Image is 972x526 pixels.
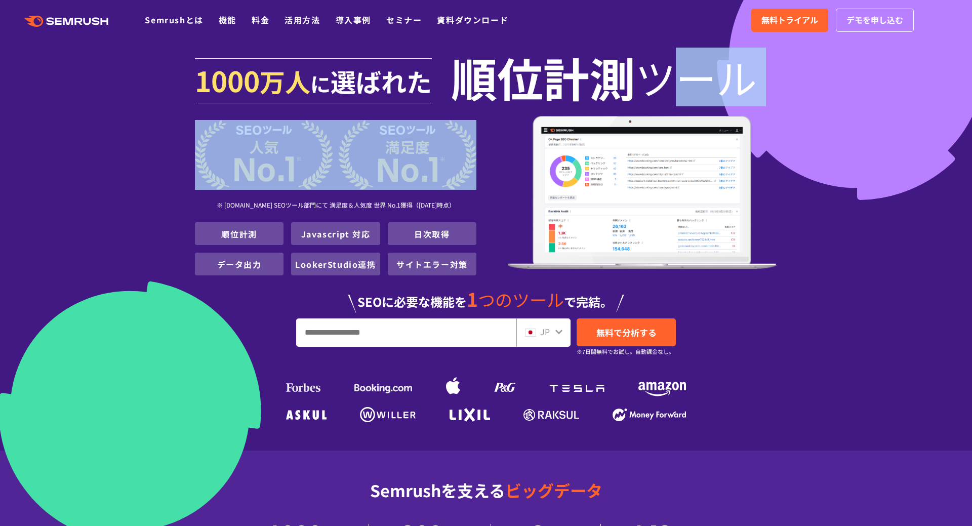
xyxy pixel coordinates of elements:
span: つのツール [478,287,564,312]
span: ツール [635,57,757,97]
span: 選ばれた [331,63,432,99]
a: 順位計測 [221,228,257,240]
span: デモを申し込む [846,14,903,27]
small: ※7日間無料でお試し。自動課金なし。 [577,347,674,356]
span: 無料で分析する [596,326,657,339]
a: 日次取得 [414,228,450,240]
a: セミナー [386,14,422,26]
a: 活用方法 [285,14,320,26]
a: Javascript 対応 [301,228,371,240]
input: URL、キーワードを入力してください [297,319,516,346]
span: で完結。 [564,293,613,310]
a: 料金 [252,14,269,26]
span: ビッグデータ [505,478,602,502]
span: 順位計測 [451,57,635,97]
div: SEOに必要な機能を [195,279,777,313]
a: 無料で分析する [577,318,676,346]
a: 無料トライアル [751,9,828,32]
span: 1 [467,285,478,312]
span: 万人 [260,63,310,99]
a: デモを申し込む [836,9,914,32]
span: 無料トライアル [761,14,818,27]
div: ※ [DOMAIN_NAME] SEOツール部門にて 満足度＆人気度 世界 No.1獲得（[DATE]時点） [195,190,476,222]
span: に [310,69,331,98]
span: 1000 [195,60,260,100]
a: データ出力 [217,258,262,270]
a: 資料ダウンロード [437,14,508,26]
a: 導入事例 [336,14,371,26]
a: LookerStudio連携 [295,258,376,270]
span: JP [540,326,550,338]
a: Semrushとは [145,14,203,26]
a: サイトエラー対策 [396,258,468,270]
a: 機能 [219,14,236,26]
div: Semrushを支える [195,473,777,524]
